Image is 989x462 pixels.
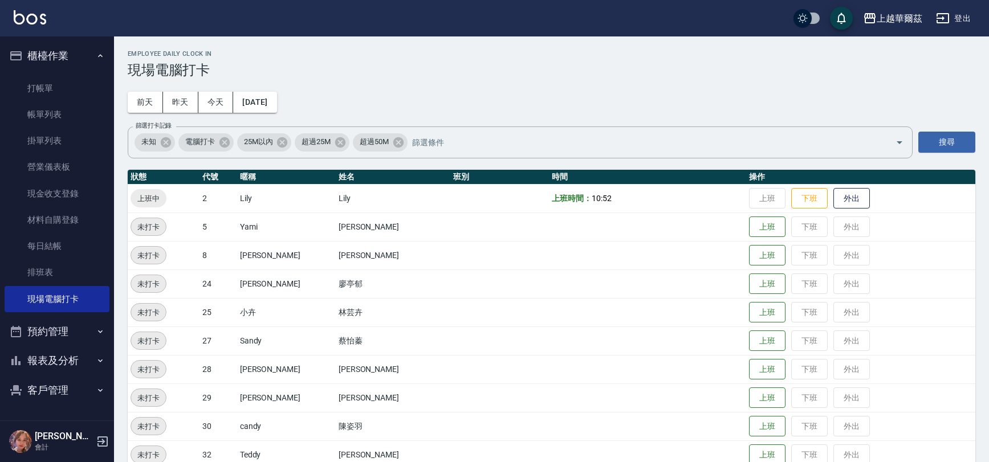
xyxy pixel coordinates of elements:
td: Sandy [237,326,336,355]
td: [PERSON_NAME] [237,383,336,412]
th: 狀態 [128,170,200,185]
td: 25 [200,298,237,326]
button: 昨天 [163,92,198,113]
span: 未打卡 [131,335,166,347]
th: 代號 [200,170,237,185]
button: [DATE] [233,92,276,113]
td: [PERSON_NAME] [336,241,450,269]
a: 現場電腦打卡 [5,286,109,312]
button: 外出 [833,188,870,209]
div: 上越華爾茲 [877,11,922,26]
span: 超過50M [353,136,396,148]
p: 會計 [35,442,93,452]
button: 報表及分析 [5,346,109,375]
td: 小卉 [237,298,336,326]
td: [PERSON_NAME] [336,212,450,241]
span: 未打卡 [131,221,166,233]
div: 超過25M [295,133,349,152]
span: 25M以內 [237,136,280,148]
td: 蔡怡蓁 [336,326,450,355]
button: 上班 [749,416,785,437]
a: 現金收支登錄 [5,181,109,207]
span: 未打卡 [131,278,166,290]
h5: [PERSON_NAME] [35,431,93,442]
a: 營業儀表板 [5,154,109,180]
td: [PERSON_NAME] [237,269,336,298]
div: 25M以內 [237,133,292,152]
button: 前天 [128,92,163,113]
button: 今天 [198,92,234,113]
button: 上班 [749,273,785,295]
img: Logo [14,10,46,24]
span: 超過25M [295,136,337,148]
div: 電腦打卡 [178,133,234,152]
button: 搜尋 [918,132,975,153]
img: Person [9,430,32,453]
a: 每日結帳 [5,233,109,259]
span: 未打卡 [131,420,166,432]
span: 未打卡 [131,250,166,261]
td: [PERSON_NAME] [336,383,450,412]
a: 打帳單 [5,75,109,101]
input: 篩選條件 [409,132,876,152]
td: candy [237,412,336,440]
button: save [830,7,853,30]
a: 掛單列表 [5,128,109,154]
th: 班別 [450,170,549,185]
span: 電腦打卡 [178,136,222,148]
td: 24 [200,269,237,298]
th: 時間 [549,170,746,185]
button: 上班 [749,245,785,266]
td: 28 [200,355,237,383]
td: 陳姿羽 [336,412,450,440]
td: 廖亭郁 [336,269,450,298]
div: 未知 [135,133,175,152]
a: 材料自購登錄 [5,207,109,233]
button: 上班 [749,216,785,238]
label: 篩選打卡記錄 [136,121,172,130]
span: 未打卡 [131,363,166,375]
a: 排班表 [5,259,109,285]
span: 上班中 [131,193,166,205]
button: 下班 [791,188,828,209]
span: 未打卡 [131,306,166,318]
td: 27 [200,326,237,355]
button: 上班 [749,359,785,380]
b: 上班時間： [552,194,592,203]
th: 操作 [746,170,975,185]
td: Yami [237,212,336,241]
td: [PERSON_NAME] [237,355,336,383]
button: 櫃檯作業 [5,41,109,71]
button: 上班 [749,387,785,408]
span: 10:52 [592,194,612,203]
td: 30 [200,412,237,440]
td: 林芸卉 [336,298,450,326]
td: Lily [237,184,336,212]
td: 8 [200,241,237,269]
span: 未知 [135,136,163,148]
th: 姓名 [336,170,450,185]
td: 29 [200,383,237,412]
h3: 現場電腦打卡 [128,62,975,78]
h2: Employee Daily Clock In [128,50,975,58]
button: 上班 [749,302,785,323]
td: 5 [200,212,237,241]
div: 超過50M [353,133,408,152]
a: 帳單列表 [5,101,109,128]
button: 登出 [931,8,975,29]
button: 預約管理 [5,317,109,346]
span: 未打卡 [131,392,166,404]
td: Lily [336,184,450,212]
span: 未打卡 [131,449,166,461]
th: 暱稱 [237,170,336,185]
button: 客戶管理 [5,375,109,405]
td: [PERSON_NAME] [336,355,450,383]
button: 上班 [749,330,785,351]
td: 2 [200,184,237,212]
button: Open [890,133,909,152]
td: [PERSON_NAME] [237,241,336,269]
button: 上越華爾茲 [858,7,927,30]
